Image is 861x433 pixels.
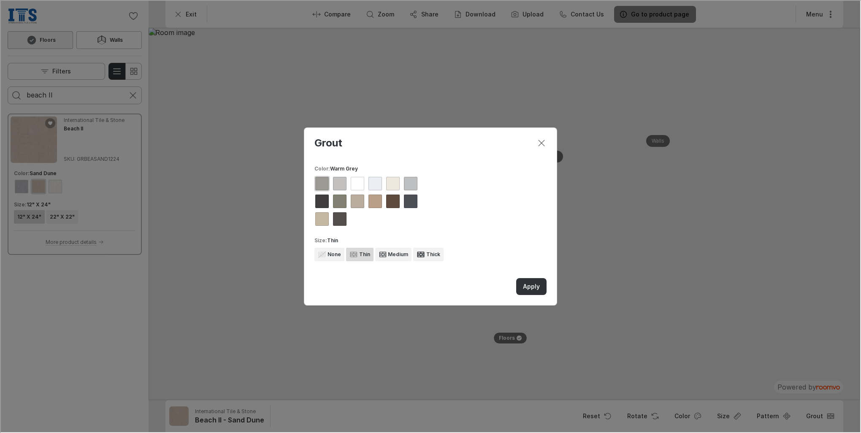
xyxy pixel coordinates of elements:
[327,250,340,257] h6: None
[314,164,329,172] h6: Color :
[349,175,364,190] button: View groove color Pure White
[532,134,549,151] button: Close dialog
[331,175,347,190] button: View groove color Soft Grey
[314,236,326,244] h6: Size :
[425,250,439,257] h6: Thick
[522,281,539,290] p: Apply
[402,175,417,190] button: View groove color Cool Grey
[329,164,357,172] h6: Warm Grey
[367,175,382,190] button: View groove color Cool White
[349,193,364,208] button: View groove color Neutral Brown
[384,175,400,190] button: View groove color Warm White
[402,193,417,208] button: View groove color Pure Black
[314,175,329,190] button: View groove color Warm Grey
[314,211,329,226] button: View groove color Beige
[387,250,407,257] h6: Medium
[374,247,411,260] button: Medium
[314,136,341,149] label: Grout
[331,193,347,208] button: View groove color Warm Dark Grey
[326,236,337,244] h6: Thin
[367,193,382,208] button: View groove color Light Brown
[314,247,344,260] button: None
[314,193,329,208] button: View groove color Dark Grey
[358,250,369,257] h6: Thin
[412,247,443,260] button: Thick
[384,193,400,208] button: View groove color Warm Dark Brown
[515,277,546,294] button: Apply
[331,211,347,226] button: View groove color Cool Dark Brown
[345,247,373,260] button: Thin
